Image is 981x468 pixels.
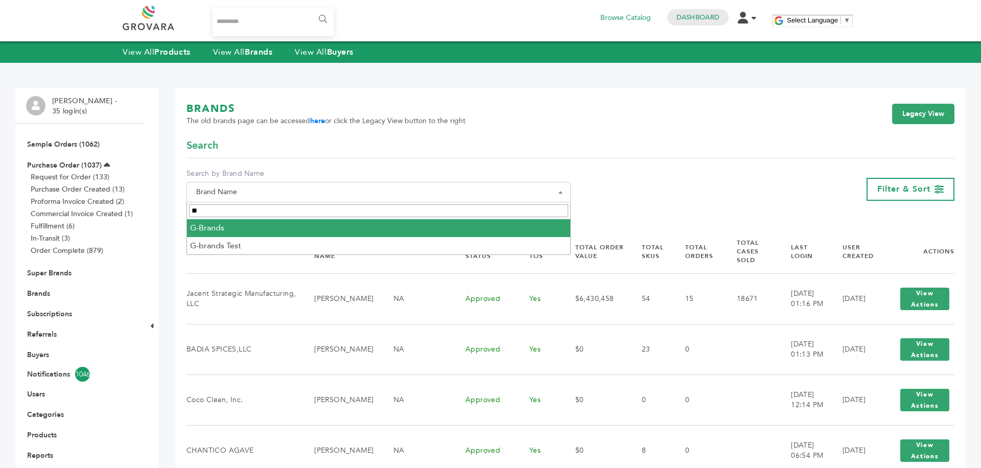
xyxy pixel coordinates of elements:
[517,273,563,324] td: Yes
[892,104,954,124] a: Legacy View
[830,273,882,324] td: [DATE]
[672,273,724,324] td: 15
[301,375,381,425] td: [PERSON_NAME]
[295,46,354,58] a: View AllBuyers
[27,139,100,149] a: Sample Orders (1062)
[629,230,672,273] th: Total SKUs
[563,375,629,425] td: $0
[27,389,45,399] a: Users
[844,16,850,24] span: ▼
[787,16,850,24] a: Select Language​
[52,96,120,116] li: [PERSON_NAME] - 35 login(s)
[31,172,109,182] a: Request for Order (133)
[676,13,719,22] a: Dashboard
[301,273,381,324] td: [PERSON_NAME]
[830,230,882,273] th: User Created
[778,324,830,375] td: [DATE] 01:13 PM
[724,273,779,324] td: 18671
[27,410,64,419] a: Categories
[672,375,724,425] td: 0
[27,268,72,278] a: Super Brands
[882,230,954,273] th: Actions
[517,375,563,425] td: Yes
[517,324,563,375] td: Yes
[27,330,57,339] a: Referrals
[840,16,841,24] span: ​
[31,221,75,231] a: Fulfillment (6)
[154,46,190,58] strong: Products
[301,324,381,375] td: [PERSON_NAME]
[787,16,838,24] span: Select Language
[189,204,568,217] input: Search
[31,197,124,206] a: Proforma Invoice Created (2)
[563,273,629,324] td: $6,430,458
[186,169,571,179] label: Search by Brand Name
[672,230,724,273] th: Total Orders
[27,289,50,298] a: Brands
[672,324,724,375] td: 0
[900,389,949,411] button: View Actions
[381,375,453,425] td: NA
[186,273,301,324] td: Jacent Strategic Manufacturing, LLC
[27,367,131,382] a: Notifications1046
[381,324,453,375] td: NA
[186,375,301,425] td: Coco Clean, Inc.
[213,46,273,58] a: View AllBrands
[186,102,465,116] h1: BRANDS
[27,350,49,360] a: Buyers
[186,182,571,202] span: Brand Name
[778,375,830,425] td: [DATE] 12:14 PM
[778,230,830,273] th: Last Login
[381,273,453,324] td: NA
[27,430,57,440] a: Products
[186,138,218,153] span: Search
[187,219,570,237] li: G-Brands
[877,183,930,195] span: Filter & Sort
[724,230,779,273] th: Total Cases Sold
[453,375,517,425] td: Approved
[123,46,191,58] a: View AllProducts
[900,288,949,310] button: View Actions
[186,324,301,375] td: BADIA SPICES,LLC
[830,375,882,425] td: [DATE]
[187,237,570,254] li: G-brands Test
[900,439,949,462] button: View Actions
[245,46,272,58] strong: Brands
[600,12,651,24] a: Browse Catalog
[453,324,517,375] td: Approved
[327,46,354,58] strong: Buyers
[563,230,629,273] th: Total Order Value
[453,273,517,324] td: Approved
[778,273,830,324] td: [DATE] 01:16 PM
[900,338,949,361] button: View Actions
[26,96,45,115] img: profile.png
[629,324,672,375] td: 23
[310,116,325,126] a: here
[75,367,90,382] span: 1046
[31,233,70,243] a: In-Transit (3)
[27,451,53,460] a: Reports
[563,324,629,375] td: $0
[629,375,672,425] td: 0
[31,209,133,219] a: Commercial Invoice Created (1)
[31,246,103,255] a: Order Complete (879)
[213,8,334,36] input: Search...
[186,116,465,126] span: The old brands page can be accessed or click the Legacy View button to the right
[629,273,672,324] td: 54
[27,160,102,170] a: Purchase Order (1037)
[830,324,882,375] td: [DATE]
[31,184,125,194] a: Purchase Order Created (13)
[192,185,565,199] span: Brand Name
[27,309,72,319] a: Subscriptions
